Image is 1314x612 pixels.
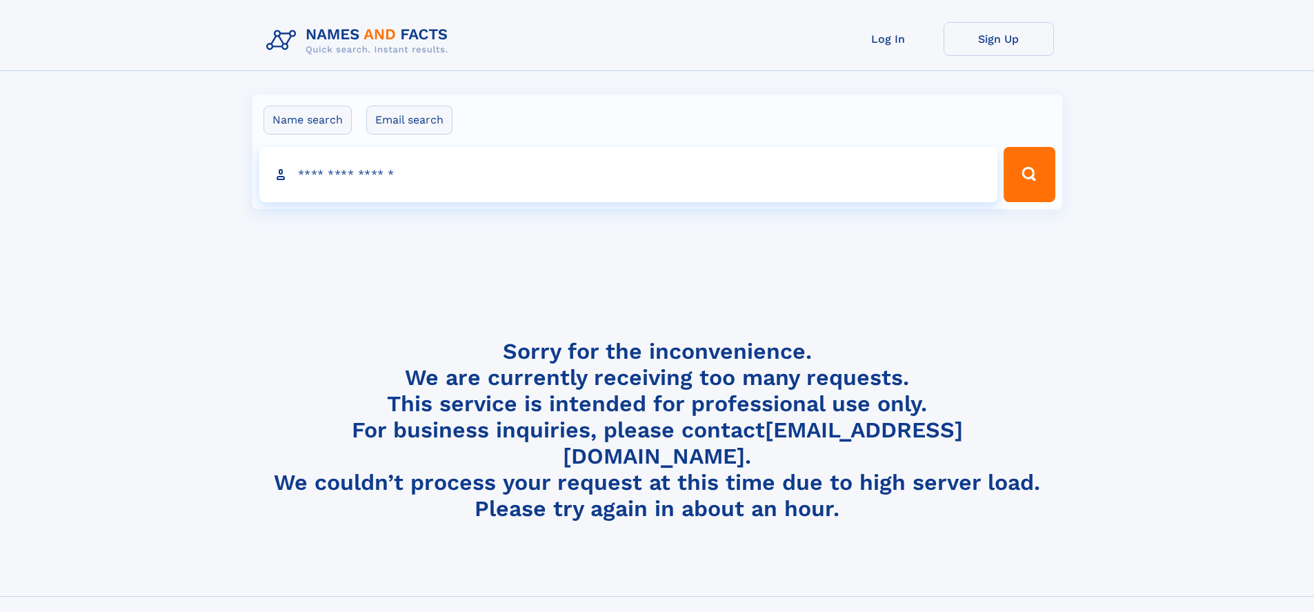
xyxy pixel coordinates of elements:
[833,22,944,56] a: Log In
[1004,147,1055,202] button: Search Button
[261,338,1054,522] h4: Sorry for the inconvenience. We are currently receiving too many requests. This service is intend...
[263,106,352,135] label: Name search
[261,22,459,59] img: Logo Names and Facts
[563,417,963,469] a: [EMAIL_ADDRESS][DOMAIN_NAME]
[944,22,1054,56] a: Sign Up
[366,106,452,135] label: Email search
[259,147,998,202] input: search input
